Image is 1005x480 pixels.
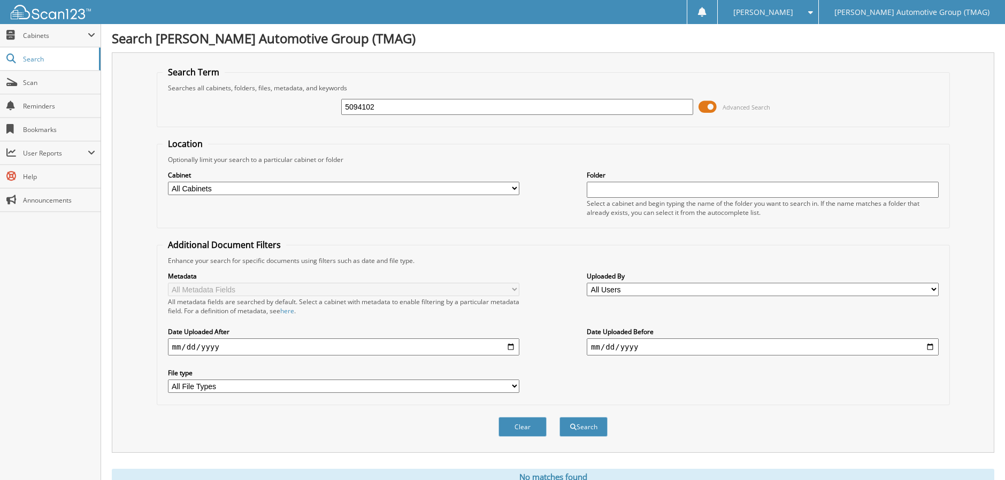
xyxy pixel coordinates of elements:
[163,239,286,251] legend: Additional Document Filters
[168,171,519,180] label: Cabinet
[23,55,94,64] span: Search
[23,78,95,87] span: Scan
[587,272,938,281] label: Uploaded By
[587,338,938,355] input: end
[587,327,938,336] label: Date Uploaded Before
[280,306,294,315] a: here
[23,102,95,111] span: Reminders
[23,149,88,158] span: User Reports
[559,417,608,437] button: Search
[23,31,88,40] span: Cabinets
[163,83,944,92] div: Searches all cabinets, folders, files, metadata, and keywords
[168,272,519,281] label: Metadata
[168,368,519,377] label: File type
[163,66,225,78] legend: Search Term
[168,297,519,315] div: All metadata fields are searched by default. Select a cabinet with metadata to enable filtering b...
[498,417,547,437] button: Clear
[834,9,989,16] span: [PERSON_NAME] Automotive Group (TMAG)
[23,125,95,134] span: Bookmarks
[23,196,95,205] span: Announcements
[112,29,994,47] h1: Search [PERSON_NAME] Automotive Group (TMAG)
[168,327,519,336] label: Date Uploaded After
[723,103,770,111] span: Advanced Search
[163,138,208,150] legend: Location
[168,338,519,355] input: start
[11,5,91,19] img: scan123-logo-white.svg
[163,256,944,265] div: Enhance your search for specific documents using filters such as date and file type.
[733,9,793,16] span: [PERSON_NAME]
[587,199,938,217] div: Select a cabinet and begin typing the name of the folder you want to search in. If the name match...
[587,171,938,180] label: Folder
[23,172,95,181] span: Help
[163,155,944,164] div: Optionally limit your search to a particular cabinet or folder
